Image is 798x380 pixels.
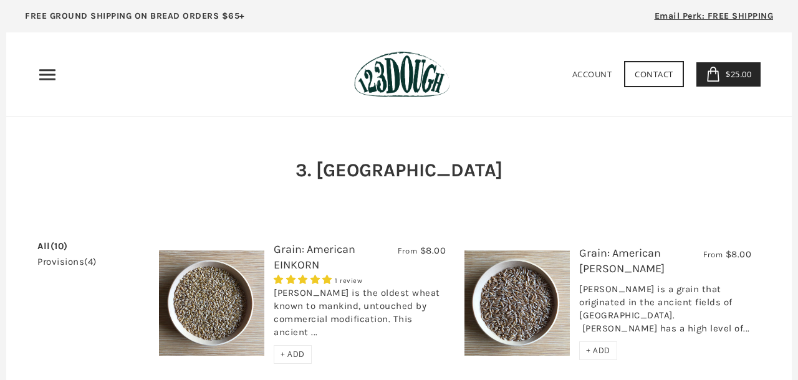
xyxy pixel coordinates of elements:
span: From [398,245,417,256]
a: FREE GROUND SHIPPING ON BREAD ORDERS $65+ [6,6,264,32]
a: All(10) [37,242,68,251]
div: + ADD [579,341,617,360]
img: Grain: American EINKORN [159,250,264,356]
p: FREE GROUND SHIPPING ON BREAD ORDERS $65+ [25,9,245,23]
h2: 3. [GEOGRAPHIC_DATA] [296,157,502,183]
a: $25.00 [696,62,761,87]
span: + ADD [281,349,305,359]
a: Contact [624,61,684,87]
a: provisions(4) [37,257,97,267]
span: + ADD [586,345,610,356]
span: (10) [50,240,68,252]
span: $8.00 [420,245,446,256]
span: From [703,249,723,260]
nav: Primary [37,65,57,85]
img: Grain: American EMMER [464,250,570,356]
div: [PERSON_NAME] is the oldest wheat known to mankind, untouched by commercial modification. This an... [274,287,446,345]
div: [PERSON_NAME] is a grain that originated in the ancient fields of [GEOGRAPHIC_DATA]. [PERSON_NAME... [579,283,751,341]
span: 5.00 stars [274,274,335,285]
span: Email Perk: FREE SHIPPING [655,11,774,21]
a: Grain: American [PERSON_NAME] [579,246,665,275]
span: (4) [84,256,97,267]
span: 1 review [335,277,362,285]
img: 123Dough Bakery [354,51,449,98]
a: Email Perk: FREE SHIPPING [636,6,792,32]
a: Account [572,69,612,80]
span: $25.00 [723,69,751,80]
div: + ADD [274,345,312,364]
span: $8.00 [726,249,752,260]
a: Grain: American EINKORN [274,242,355,272]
